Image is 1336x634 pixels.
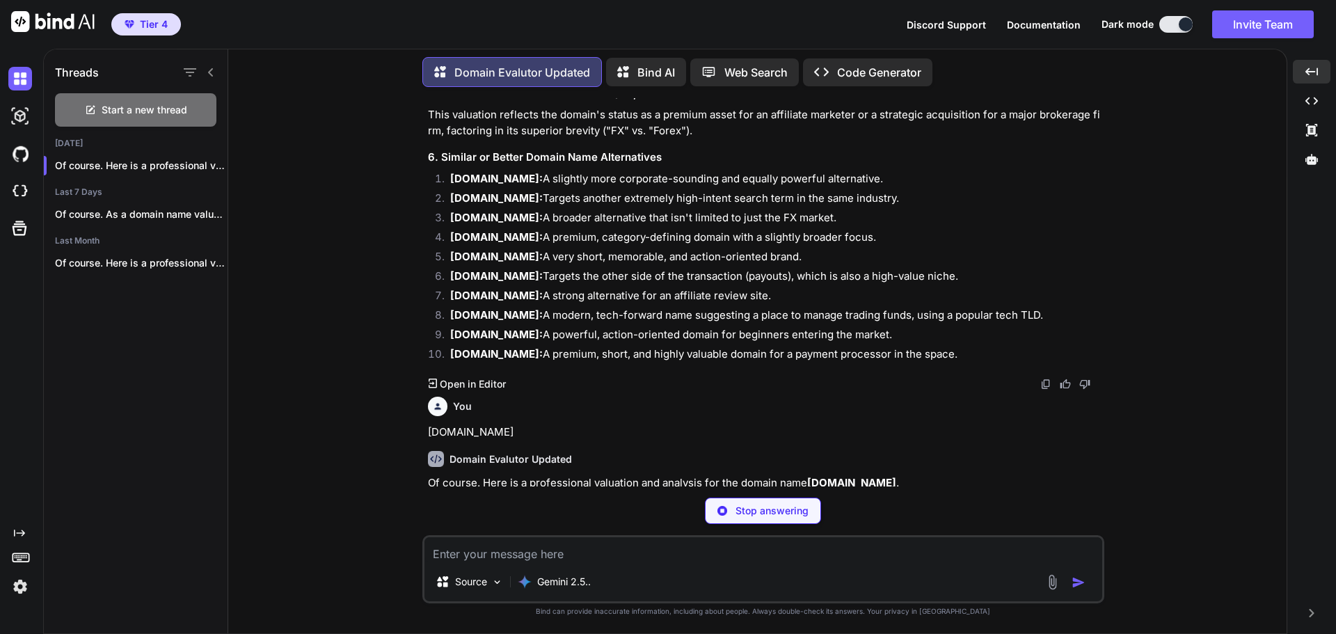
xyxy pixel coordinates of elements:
[1060,379,1071,390] img: like
[1079,379,1090,390] img: dislike
[44,235,228,246] h2: Last Month
[102,103,187,117] span: Start a new thread
[140,17,168,31] span: Tier 4
[613,87,683,100] strong: $28,000 USD
[55,159,228,173] p: Of course. Here is a professional valuat...
[8,575,32,599] img: settings
[450,308,543,322] strong: [DOMAIN_NAME]:
[44,138,228,149] h2: [DATE]
[8,180,32,203] img: cloudideIcon
[439,230,1102,249] li: A premium, category-defining domain with a slightly broader focus.
[8,104,32,128] img: darkAi-studio
[1044,574,1060,590] img: attachment
[439,269,1102,288] li: Targets the other side of the transaction (payouts), which is also a high-value niche.
[450,230,543,244] strong: [DOMAIN_NAME]:
[439,191,1102,210] li: Targets another extremely high-intent search term in the same industry.
[428,425,1102,441] p: [DOMAIN_NAME]
[439,288,1102,308] li: A strong alternative for an affiliate review site.
[907,19,986,31] span: Discord Support
[428,150,1102,166] h3: 6. Similar or Better Domain Name Alternatives
[1040,379,1051,390] img: copy
[55,64,99,81] h1: Threads
[907,17,986,32] button: Discord Support
[55,256,228,270] p: Of course. Here is a professional valuation...
[111,13,181,35] button: premiumTier 4
[724,64,788,81] p: Web Search
[55,207,228,221] p: Of course. As a domain name valuation...
[450,452,572,466] h6: Domain Evalutor Updated
[735,504,809,518] p: Stop answering
[454,64,590,81] p: Domain Evalutor Updated
[837,64,921,81] p: Code Generator
[439,308,1102,327] li: A modern, tech-forward name suggesting a place to manage trading funds, using a popular tech TLD.
[11,11,95,32] img: Bind AI
[450,347,543,360] strong: [DOMAIN_NAME]:
[439,347,1102,366] li: A premium, short, and highly valuable domain for a payment processor in the space.
[439,327,1102,347] li: A powerful, action-oriented domain for beginners entering the market.
[8,142,32,166] img: githubDark
[440,377,506,391] p: Open in Editor
[450,172,543,185] strong: [DOMAIN_NAME]:
[450,211,543,224] strong: [DOMAIN_NAME]:
[439,210,1102,230] li: A broader alternative that isn't limited to just the FX market.
[439,87,610,100] strong: Recommended Fair Market Price:
[450,328,543,341] strong: [DOMAIN_NAME]:
[450,289,543,302] strong: [DOMAIN_NAME]:
[455,575,487,589] p: Source
[450,269,543,283] strong: [DOMAIN_NAME]:
[44,187,228,198] h2: Last 7 Days
[422,606,1104,617] p: Bind can provide inaccurate information, including about people. Always double-check its answers....
[807,476,896,489] strong: [DOMAIN_NAME]
[1007,19,1081,31] span: Documentation
[428,475,1102,491] p: Of course. Here is a professional valuation and analysis for the domain name .
[439,171,1102,191] li: A slightly more corporate-sounding and equally powerful alternative.
[1212,10,1314,38] button: Invite Team
[8,67,32,90] img: darkChat
[1102,17,1154,31] span: Dark mode
[1007,17,1081,32] button: Documentation
[450,191,543,205] strong: [DOMAIN_NAME]:
[125,20,134,29] img: premium
[491,576,503,588] img: Pick Models
[1072,576,1085,589] img: icon
[450,250,543,263] strong: [DOMAIN_NAME]:
[537,575,591,589] p: Gemini 2.5..
[518,575,532,589] img: Gemini 2.5 Pro
[439,249,1102,269] li: A very short, memorable, and action-oriented brand.
[637,64,675,81] p: Bind AI
[428,107,1102,138] p: This valuation reflects the domain's status as a premium asset for an affiliate marketer or a str...
[453,399,472,413] h6: You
